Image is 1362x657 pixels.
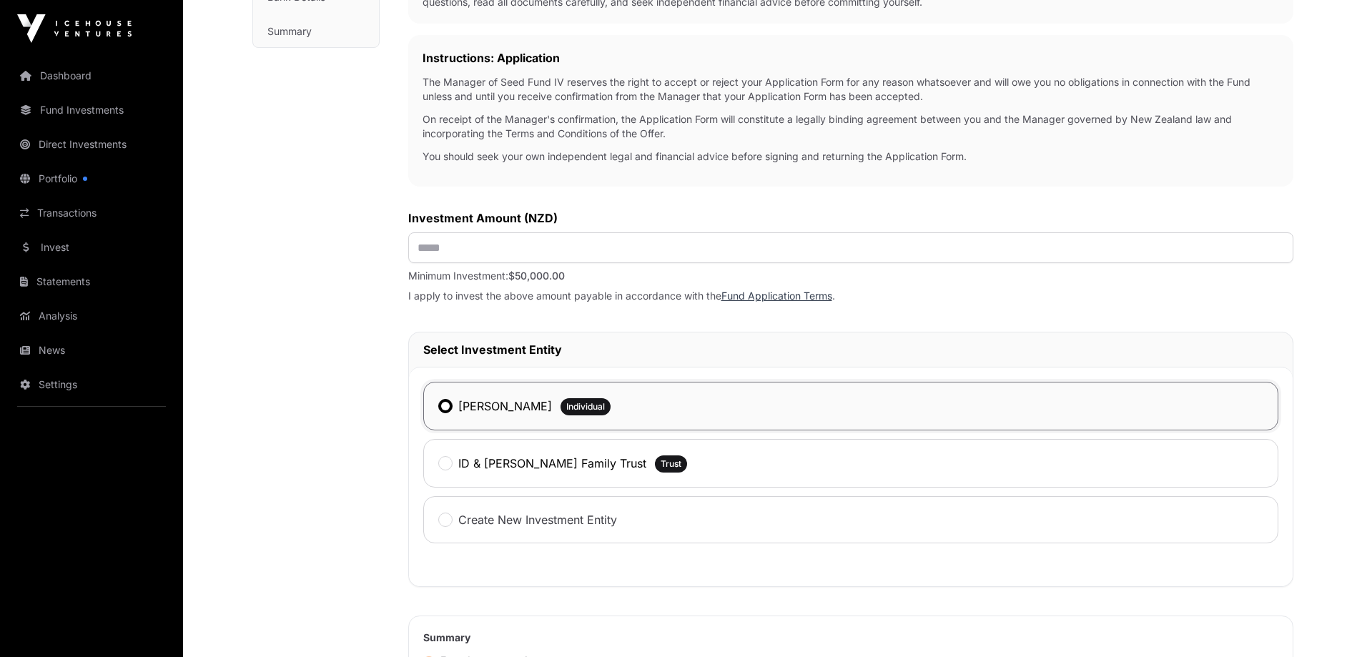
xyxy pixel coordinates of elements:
p: On receipt of the Manager's confirmation, the Application Form will constitute a legally binding ... [423,112,1279,141]
a: Transactions [11,197,172,229]
a: News [11,335,172,366]
a: Analysis [11,300,172,332]
label: Create New Investment Entity [458,511,617,528]
a: Direct Investments [11,129,172,160]
a: Portfolio [11,163,172,194]
label: [PERSON_NAME] [458,397,552,415]
iframe: Chat Widget [1291,588,1362,657]
a: Settings [11,369,172,400]
a: Invest [11,232,172,263]
a: Fund Investments [11,94,172,126]
p: Minimum Investment: [408,269,1293,283]
a: Dashboard [11,60,172,92]
h2: Select Investment Entity [423,341,1278,358]
span: $50,000.00 [508,270,565,282]
a: Fund Application Terms [721,290,832,302]
span: Trust [661,458,681,470]
label: Investment Amount (NZD) [408,209,1293,227]
p: The Manager of Seed Fund IV reserves the right to accept or reject your Application Form for any ... [423,75,1279,104]
h2: Summary [423,631,1278,645]
label: ID & [PERSON_NAME] Family Trust [458,455,646,472]
img: Icehouse Ventures Logo [17,14,132,43]
h2: Instructions: Application [423,49,1279,66]
a: Statements [11,266,172,297]
p: You should seek your own independent legal and financial advice before signing and returning the ... [423,149,1279,164]
span: Individual [566,401,605,413]
p: I apply to invest the above amount payable in accordance with the . [408,289,1293,303]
